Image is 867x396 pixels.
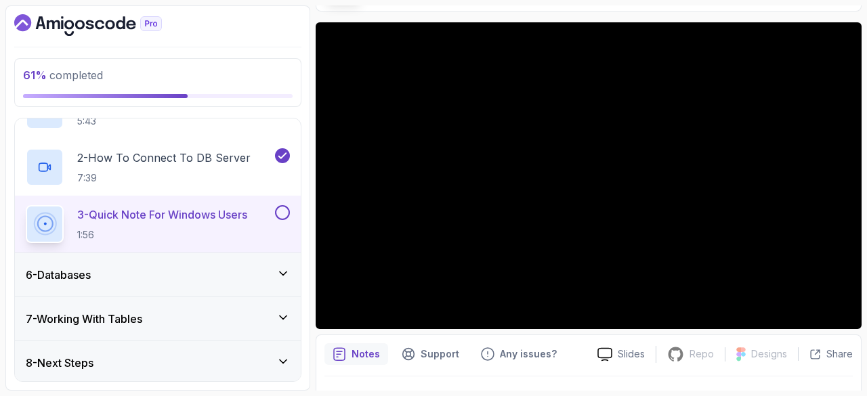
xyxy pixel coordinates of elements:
[473,343,565,365] button: Feedback button
[690,347,714,361] p: Repo
[77,228,247,242] p: 1:56
[826,347,853,361] p: Share
[77,114,202,128] p: 5:43
[23,68,47,82] span: 61 %
[77,171,251,185] p: 7:39
[26,355,93,371] h3: 8 - Next Steps
[751,347,787,361] p: Designs
[316,22,862,329] iframe: 3 - Quick Note For Windows Users
[618,347,645,361] p: Slides
[26,311,142,327] h3: 7 - Working With Tables
[394,343,467,365] button: Support button
[324,343,388,365] button: notes button
[15,341,301,384] button: 8-Next Steps
[421,347,459,361] p: Support
[14,14,193,36] a: Dashboard
[23,68,103,82] span: completed
[798,347,853,361] button: Share
[77,206,247,223] p: 3 - Quick Note For Windows Users
[77,150,251,166] p: 2 - How To Connect To DB Server
[352,347,380,361] p: Notes
[15,297,301,340] button: 7-Working With Tables
[26,148,290,186] button: 2-How To Connect To DB Server7:39
[500,347,557,361] p: Any issues?
[15,253,301,296] button: 6-Databases
[26,205,290,243] button: 3-Quick Note For Windows Users1:56
[26,267,91,283] h3: 6 - Databases
[587,347,656,361] a: Slides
